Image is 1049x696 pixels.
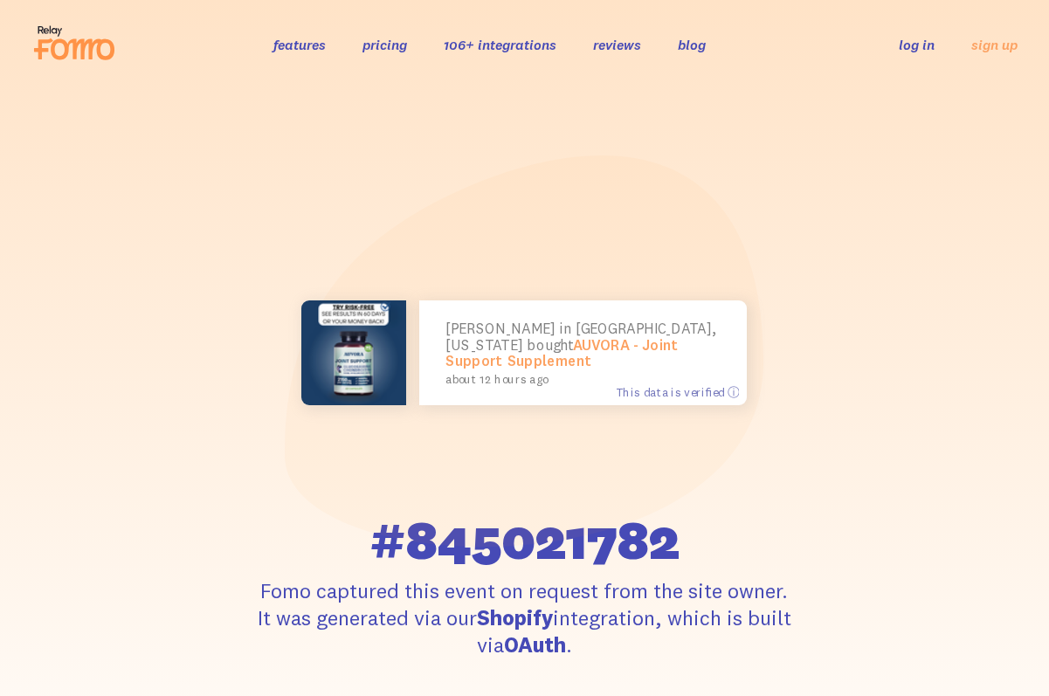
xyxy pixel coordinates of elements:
[445,372,713,385] small: about 12 hours ago
[445,335,679,369] a: AUVORA - Joint Support Supplement
[593,36,641,53] a: reviews
[301,300,406,405] img: 3_small.png
[273,36,326,53] a: features
[616,384,739,399] span: This data is verified ⓘ
[971,36,1018,54] a: sign up
[504,631,566,658] strong: OAuth
[369,513,680,567] span: #845021782
[444,36,556,53] a: 106+ integrations
[362,36,407,53] a: pricing
[445,321,721,386] p: [PERSON_NAME] in [GEOGRAPHIC_DATA], [US_STATE] bought
[477,604,553,631] strong: Shopify
[899,36,935,53] a: log in
[255,577,794,659] p: Fomo captured this event on request from the site owner. It was generated via our integration, wh...
[678,36,706,53] a: blog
